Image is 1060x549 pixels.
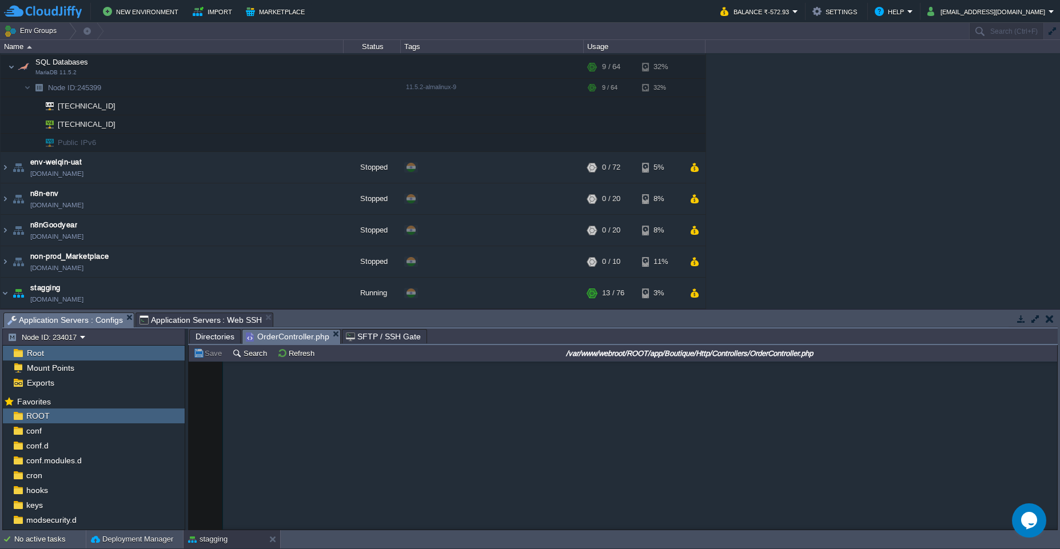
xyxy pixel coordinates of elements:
[34,58,90,66] a: SQL DatabasesMariaDB 11.5.2
[30,157,82,168] a: env-welqin-uat
[1,183,10,214] img: AMDAwAAAACH5BAEAAAAALAAAAAABAAEAAAICRAEAOw==
[642,79,679,97] div: 32%
[193,5,236,18] button: Import
[24,411,51,421] a: ROOT
[196,330,234,343] span: Directories
[642,55,679,78] div: 32%
[1,246,10,277] img: AMDAwAAAACH5BAEAAAAALAAAAAABAAEAAAICRAEAOw==
[10,215,26,246] img: AMDAwAAAACH5BAEAAAAALAAAAAABAAEAAAICRAEAOw==
[31,79,47,97] img: AMDAwAAAACH5BAEAAAAALAAAAAABAAEAAAICRAEAOw==
[7,332,80,342] button: Node ID: 234017
[24,515,78,525] a: modsecurity.d
[35,69,77,76] span: MariaDB 11.5.2
[193,348,225,358] button: Save
[38,115,54,133] img: AMDAwAAAACH5BAEAAAAALAAAAAABAAEAAAICRAEAOw==
[1,215,10,246] img: AMDAwAAAACH5BAEAAAAALAAAAAABAAEAAAICRAEAOw==
[30,168,83,179] a: [DOMAIN_NAME]
[344,278,401,308] div: Running
[48,83,77,92] span: Node ID:
[602,79,617,97] div: 9 / 64
[47,83,103,93] a: Node ID:245399
[27,46,32,49] img: AMDAwAAAACH5BAEAAAAALAAAAAABAAEAAAICRAEAOw==
[344,152,401,183] div: Stopped
[1012,503,1049,538] iframe: chat widget
[8,55,15,78] img: AMDAwAAAACH5BAEAAAAALAAAAAABAAEAAAICRAEAOw==
[10,152,26,183] img: AMDAwAAAACH5BAEAAAAALAAAAAABAAEAAAICRAEAOw==
[875,5,907,18] button: Help
[401,40,583,53] div: Tags
[277,348,318,358] button: Refresh
[24,470,44,480] a: cron
[584,40,705,53] div: Usage
[10,183,26,214] img: AMDAwAAAACH5BAEAAAAALAAAAAABAAEAAAICRAEAOw==
[242,329,341,343] li: /var/www/webroot/ROOT/app/Boutique/Http/Controllers/OrderController.php
[642,215,679,246] div: 8%
[642,246,679,277] div: 11%
[1,152,10,183] img: AMDAwAAAACH5BAEAAAAALAAAAAABAAEAAAICRAEAOw==
[4,5,82,19] img: CloudJiffy
[15,397,53,406] a: Favorites
[7,313,123,327] span: Application Servers : Configs
[140,313,262,327] span: Application Servers : Web SSH
[642,278,679,308] div: 3%
[24,440,50,451] a: conf.d
[24,79,31,97] img: AMDAwAAAACH5BAEAAAAALAAAAAABAAEAAAICRAEAOw==
[602,152,620,183] div: 0 / 72
[31,97,38,115] img: AMDAwAAAACH5BAEAAAAALAAAAAABAAEAAAICRAEAOw==
[38,134,54,151] img: AMDAwAAAACH5BAEAAAAALAAAAAABAAEAAAICRAEAOw==
[602,246,620,277] div: 0 / 10
[30,282,61,294] a: stagging
[24,485,50,495] a: hooks
[10,246,26,277] img: AMDAwAAAACH5BAEAAAAALAAAAAABAAEAAAICRAEAOw==
[30,262,83,274] a: [DOMAIN_NAME]
[24,500,45,510] a: keys
[344,215,401,246] div: Stopped
[31,115,38,133] img: AMDAwAAAACH5BAEAAAAALAAAAAABAAEAAAICRAEAOw==
[103,5,182,18] button: New Environment
[25,378,56,388] a: Exports
[246,5,308,18] button: Marketplace
[642,183,679,214] div: 8%
[602,55,620,78] div: 9 / 64
[344,183,401,214] div: Stopped
[57,97,117,115] span: [TECHNICAL_ID]
[25,363,76,373] a: Mount Points
[30,188,59,199] a: n8n-env
[15,55,31,78] img: AMDAwAAAACH5BAEAAAAALAAAAAABAAEAAAICRAEAOw==
[30,219,77,231] a: n8nGoodyear
[30,294,83,305] a: [DOMAIN_NAME]
[38,97,54,115] img: AMDAwAAAACH5BAEAAAAALAAAAAABAAEAAAICRAEAOw==
[246,330,329,344] span: OrderController.php
[25,348,46,358] a: Root
[57,138,98,147] a: Public IPv6
[57,134,98,151] span: Public IPv6
[30,251,109,262] a: non-prod_Marketplace
[602,215,620,246] div: 0 / 20
[10,278,26,308] img: AMDAwAAAACH5BAEAAAAALAAAAAABAAEAAAICRAEAOw==
[24,426,43,436] a: conf
[57,102,117,110] a: [TECHNICAL_ID]
[24,455,83,466] a: conf.modules.d
[602,278,624,308] div: 13 / 76
[344,40,400,53] div: Status
[602,183,620,214] div: 0 / 20
[346,330,421,343] span: SFTP / SSH Gate
[4,23,61,39] button: Env Groups
[812,5,860,18] button: Settings
[47,83,103,93] span: 245399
